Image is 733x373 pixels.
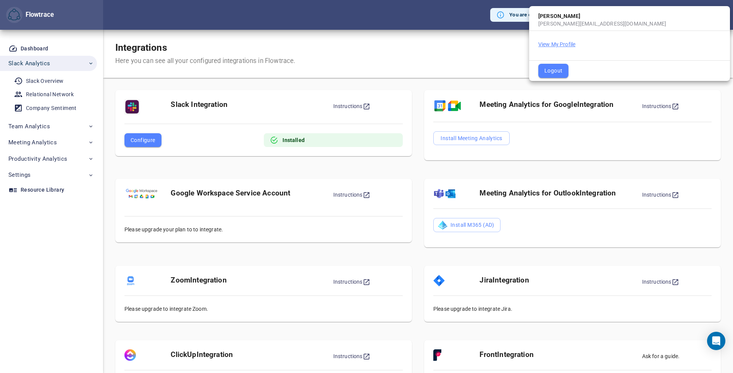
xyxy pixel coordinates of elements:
[538,40,575,48] button: View My Profile
[529,9,730,20] div: [PERSON_NAME]
[538,64,568,78] button: Logout
[707,332,725,350] div: Open Intercom Messenger
[529,20,730,27] div: [PERSON_NAME][EMAIL_ADDRESS][DOMAIN_NAME]
[544,66,562,76] span: Logout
